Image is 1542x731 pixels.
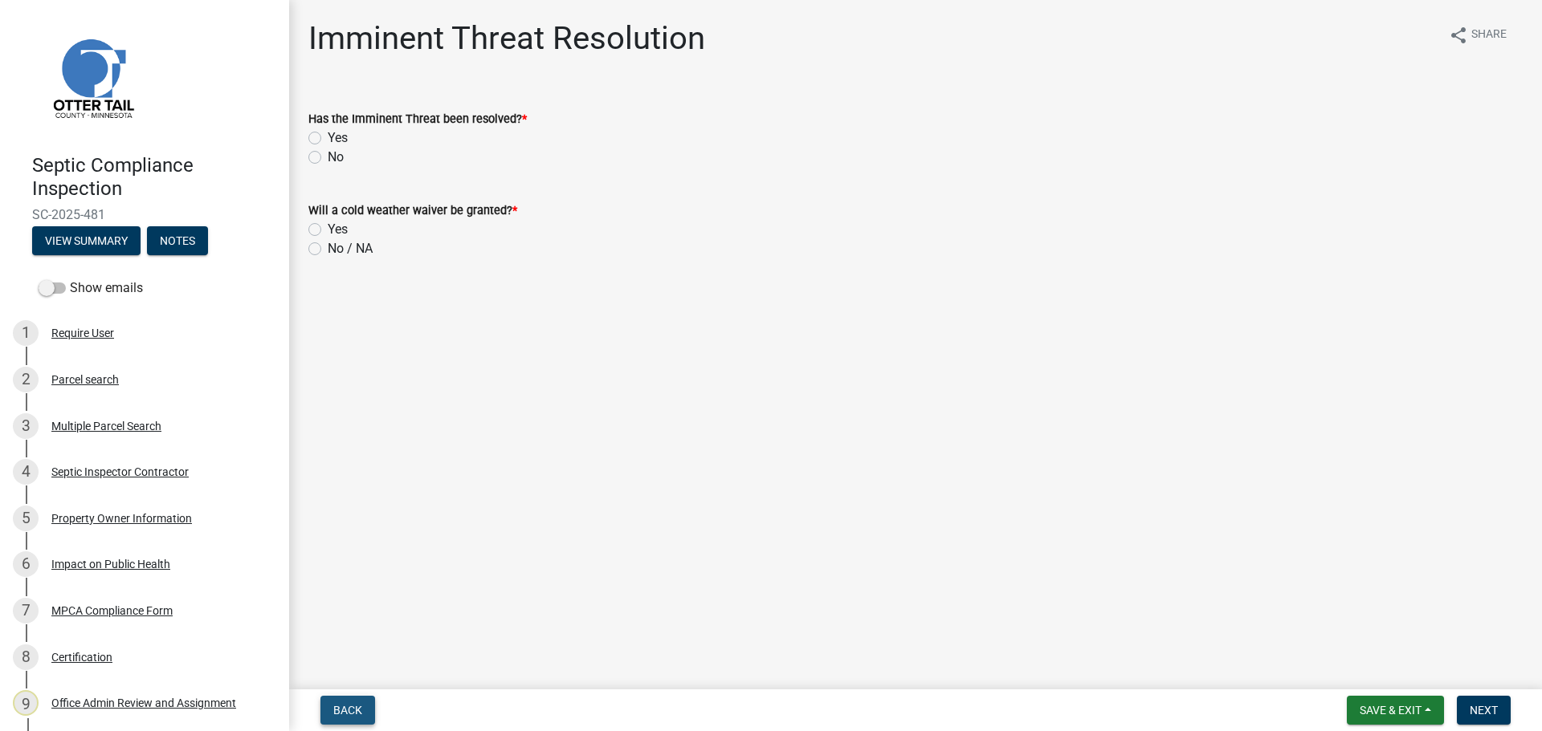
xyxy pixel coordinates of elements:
[1347,696,1444,725] button: Save & Exit
[51,513,192,524] div: Property Owner Information
[51,374,119,385] div: Parcel search
[32,226,141,255] button: View Summary
[1470,704,1498,717] span: Next
[333,704,362,717] span: Back
[147,235,208,248] wm-modal-confirm: Notes
[13,320,39,346] div: 1
[13,413,39,439] div: 3
[51,605,173,616] div: MPCA Compliance Form
[320,696,375,725] button: Back
[147,226,208,255] button: Notes
[328,128,348,148] label: Yes
[1457,696,1511,725] button: Next
[13,506,39,531] div: 5
[32,207,257,222] span: SC-2025-481
[328,239,373,258] label: No / NA
[1449,26,1468,45] i: share
[328,220,348,239] label: Yes
[13,690,39,716] div: 9
[32,154,276,201] h4: Septic Compliance Inspection
[1471,26,1507,45] span: Share
[51,466,189,477] div: Septic Inspector Contractor
[308,205,517,217] label: Will a cold weather waiver be granted?
[13,598,39,623] div: 7
[32,17,153,137] img: Otter Tail County, Minnesota
[1436,19,1520,51] button: shareShare
[13,551,39,577] div: 6
[13,644,39,670] div: 8
[51,327,114,339] div: Require User
[51,420,161,432] div: Multiple Parcel Search
[51,652,112,663] div: Certification
[32,235,141,248] wm-modal-confirm: Summary
[51,697,236,709] div: Office Admin Review and Assignment
[39,278,143,298] label: Show emails
[308,114,527,125] label: Has the Imminent Threat been resolved?
[13,459,39,485] div: 4
[13,367,39,392] div: 2
[328,148,344,167] label: No
[1360,704,1422,717] span: Save & Exit
[51,558,170,570] div: Impact on Public Health
[308,19,705,58] h1: Imminent Threat Resolution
